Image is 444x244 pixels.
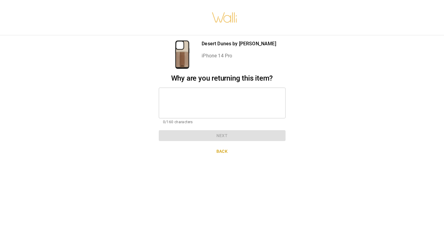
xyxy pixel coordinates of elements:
[212,5,238,30] img: walli-inc.myshopify.com
[202,52,276,59] p: iPhone 14 Pro
[159,74,286,83] h2: Why are you returning this item?
[163,119,281,125] p: 0/160 characters
[159,146,286,157] button: Back
[202,40,276,47] p: Desert Dunes by [PERSON_NAME]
